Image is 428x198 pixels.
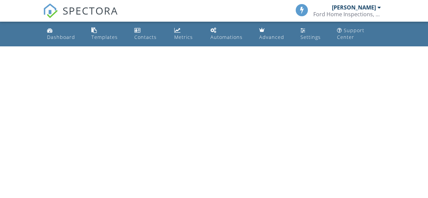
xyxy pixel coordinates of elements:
[259,34,284,40] div: Advanced
[208,24,251,44] a: Automations (Basic)
[334,24,384,44] a: Support Center
[172,24,202,44] a: Metrics
[332,4,376,11] div: [PERSON_NAME]
[174,34,193,40] div: Metrics
[256,24,292,44] a: Advanced
[337,27,364,40] div: Support Center
[44,24,84,44] a: Dashboard
[300,34,321,40] div: Settings
[43,3,58,18] img: The Best Home Inspection Software - Spectora
[134,34,157,40] div: Contacts
[132,24,166,44] a: Contacts
[63,3,118,18] span: SPECTORA
[47,34,75,40] div: Dashboard
[298,24,329,44] a: Settings
[210,34,243,40] div: Automations
[313,11,381,18] div: Ford Home Inspections, PLLC
[91,34,118,40] div: Templates
[43,9,118,23] a: SPECTORA
[89,24,126,44] a: Templates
